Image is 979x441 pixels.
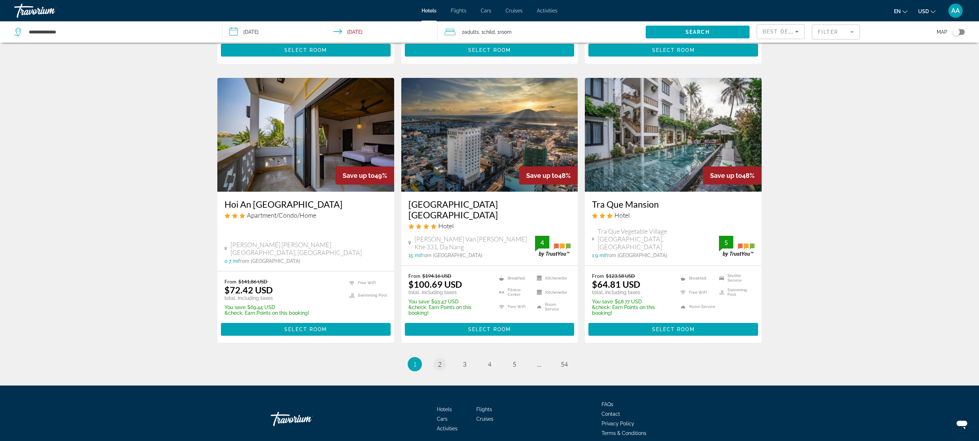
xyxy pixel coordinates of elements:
[401,78,578,192] img: Hotel image
[592,304,672,316] p: &check; Earn Points on this booking!
[951,413,973,435] iframe: Кнопка запуска окна обмена сообщениями
[496,287,533,298] li: Fitness Center
[592,299,672,304] p: $58.77 USD
[224,304,245,310] span: You save
[414,235,535,251] span: [PERSON_NAME] Van [PERSON_NAME] Khe 331, Da Nang
[343,172,375,179] span: Save up to
[476,416,493,422] a: Cruises
[495,27,512,37] span: , 1
[652,47,695,53] span: Select Room
[224,199,387,209] a: Hoi An [GEOGRAPHIC_DATA]
[605,253,667,258] span: from [GEOGRAPHIC_DATA]
[496,302,533,312] li: Free WiFi
[592,289,672,295] p: total, including taxes
[405,323,575,336] button: Select Room
[438,360,441,368] span: 2
[677,287,716,298] li: Free WiFi
[222,21,438,43] button: Check-in date: Sep 12, 2025 Check-out date: Sep 14, 2025
[451,8,466,14] span: Flights
[408,253,420,258] span: 15 mi
[438,21,646,43] button: Travelers: 2 adults, 1 child
[602,411,620,417] span: Contact
[224,258,238,264] span: 0.7 mi
[224,285,273,295] ins: $72.42 USD
[602,402,613,407] a: FAQs
[346,278,387,287] li: Free WiFi
[602,430,646,436] a: Terms & Conditions
[585,78,762,192] img: Hotel image
[420,253,482,258] span: from [GEOGRAPHIC_DATA]
[526,172,558,179] span: Save up to
[271,408,342,430] a: Travorium
[464,29,479,35] span: Adults
[224,295,309,301] p: total, including taxes
[488,360,491,368] span: 4
[918,6,936,16] button: Change currency
[247,211,316,219] span: Apartment/Condo/Home
[408,199,571,220] a: [GEOGRAPHIC_DATA] [GEOGRAPHIC_DATA]
[413,360,417,368] span: 1
[537,360,541,368] span: ...
[506,8,523,14] a: Cruises
[481,8,491,14] a: Cars
[710,172,742,179] span: Save up to
[231,241,387,256] span: [PERSON_NAME] [PERSON_NAME][GEOGRAPHIC_DATA], [GEOGRAPHIC_DATA]
[408,289,491,295] p: total, including taxes
[476,407,492,412] span: Flights
[588,45,758,53] a: Select Room
[918,9,929,14] span: USD
[716,273,755,283] li: Shuttle Service
[588,323,758,336] button: Select Room
[408,304,491,316] p: &check; Earn Points on this booking!
[951,7,960,14] span: AA
[519,166,578,185] div: 48%
[422,8,436,14] span: Hotels
[405,44,575,57] button: Select Room
[224,310,309,316] p: &check; Earn Points on this booking!
[719,236,755,257] img: trustyou-badge.svg
[592,279,640,289] ins: $64.81 USD
[592,299,613,304] span: You save
[588,324,758,332] a: Select Room
[405,45,575,53] a: Select Room
[437,426,457,431] span: Activities
[221,44,391,57] button: Select Room
[408,299,491,304] p: $93.47 USD
[946,3,965,18] button: User Menu
[652,326,695,332] span: Select Room
[592,253,605,258] span: 1.9 mi
[437,416,448,422] a: Cars
[346,291,387,300] li: Swimming Pool
[537,8,557,14] a: Activities
[533,302,571,312] li: Room Service
[716,287,755,298] li: Swimming Pool
[894,9,901,14] span: en
[438,222,454,230] span: Hotel
[437,407,452,412] span: Hotels
[602,421,634,426] a: Privacy Policy
[937,27,947,37] span: Map
[686,29,710,35] span: Search
[535,238,549,247] div: 4
[703,166,762,185] div: 48%
[677,273,716,283] li: Breakfast
[405,324,575,332] a: Select Room
[598,227,719,251] span: Tra Que Vegetable Village [GEOGRAPHIC_DATA], [GEOGRAPHIC_DATA]
[812,24,860,40] button: Filter
[561,360,568,368] span: 54
[238,258,300,264] span: from [GEOGRAPHIC_DATA]
[408,273,420,279] span: From
[719,238,733,247] div: 5
[468,47,511,53] span: Select Room
[221,324,391,332] a: Select Room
